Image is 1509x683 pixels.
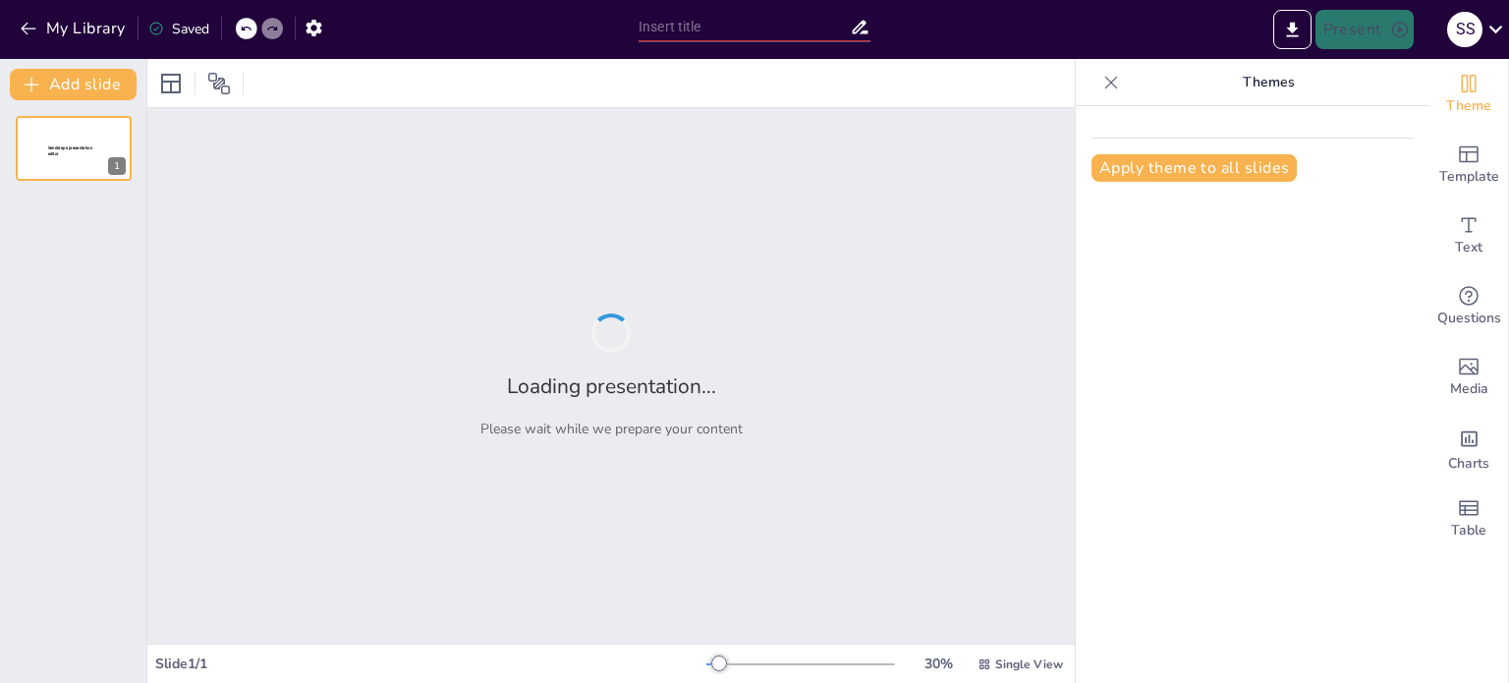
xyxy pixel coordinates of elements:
[108,157,126,175] div: 1
[1437,308,1501,329] span: Questions
[1446,95,1491,117] span: Theme
[15,13,134,44] button: My Library
[1447,10,1482,49] button: s s
[1315,10,1414,49] button: Present
[155,68,187,99] div: Layout
[1429,130,1508,200] div: Add ready made slides
[16,116,132,181] div: 1
[1429,200,1508,271] div: Add text boxes
[1450,378,1488,400] span: Media
[1439,166,1499,188] span: Template
[10,69,137,100] button: Add slide
[1429,413,1508,484] div: Add charts and graphs
[1451,520,1486,541] span: Table
[1447,12,1482,47] div: s s
[1455,237,1482,258] span: Text
[1448,453,1489,475] span: Charts
[507,372,716,400] h2: Loading presentation...
[48,145,92,156] span: Sendsteps presentation editor
[915,655,962,673] div: 30 %
[1429,271,1508,342] div: Get real-time input from your audience
[1127,59,1410,106] p: Themes
[1091,154,1297,182] button: Apply theme to all slides
[480,420,743,438] p: Please wait while we prepare your content
[1429,342,1508,413] div: Add images, graphics, shapes or video
[207,72,231,95] span: Position
[155,655,706,673] div: Slide 1 / 1
[148,20,209,38] div: Saved
[995,656,1063,672] span: Single View
[639,13,850,41] input: Insert title
[1429,484,1508,554] div: Add a table
[1273,10,1312,49] button: Export to PowerPoint
[1429,59,1508,130] div: Change the overall theme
